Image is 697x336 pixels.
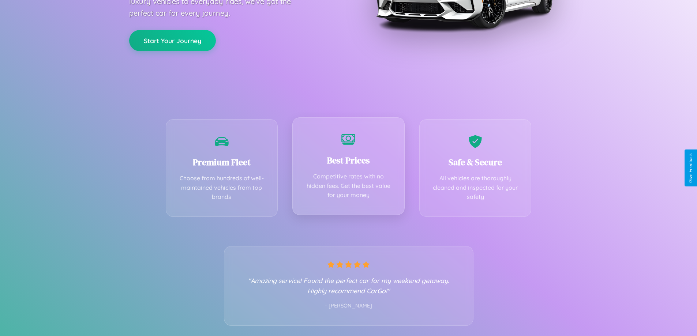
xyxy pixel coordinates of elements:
h3: Best Prices [304,154,393,166]
button: Start Your Journey [129,30,216,51]
h3: Premium Fleet [177,156,267,168]
p: Competitive rates with no hidden fees. Get the best value for your money [304,172,393,200]
p: "Amazing service! Found the perfect car for my weekend getaway. Highly recommend CarGo!" [239,275,458,296]
div: Give Feedback [688,153,693,183]
h3: Safe & Secure [431,156,520,168]
p: All vehicles are thoroughly cleaned and inspected for your safety [431,174,520,202]
p: Choose from hundreds of well-maintained vehicles from top brands [177,174,267,202]
p: - [PERSON_NAME] [239,301,458,311]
